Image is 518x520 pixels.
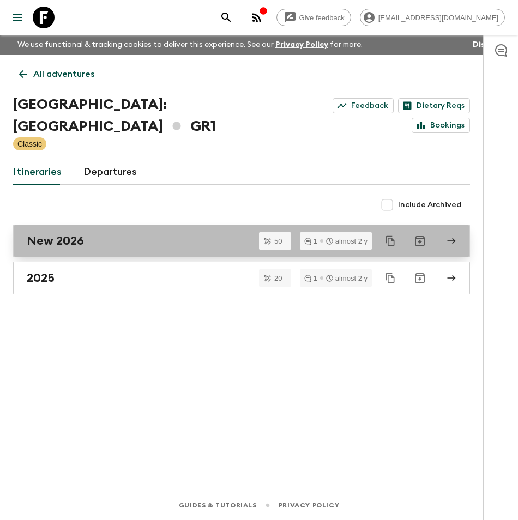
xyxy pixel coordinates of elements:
a: Feedback [333,98,394,113]
div: 1 [304,275,317,282]
div: 1 [304,238,317,245]
button: search adventures [215,7,237,28]
a: Privacy Policy [275,41,328,49]
button: Duplicate [381,268,400,288]
span: 50 [268,238,288,245]
a: New 2026 [13,225,470,257]
a: Guides & Tutorials [179,499,257,511]
a: Bookings [412,118,470,133]
a: Privacy Policy [279,499,339,511]
a: Dietary Reqs [398,98,470,113]
h2: New 2026 [27,234,84,248]
span: [EMAIL_ADDRESS][DOMAIN_NAME] [372,14,504,22]
button: Dismiss [470,37,505,52]
button: menu [7,7,28,28]
span: 20 [268,275,288,282]
p: All adventures [33,68,94,81]
h2: 2025 [27,271,55,285]
a: Give feedback [276,9,351,26]
div: [EMAIL_ADDRESS][DOMAIN_NAME] [360,9,505,26]
div: almost 2 y [326,238,368,245]
p: We use functional & tracking cookies to deliver this experience. See our for more. [13,35,367,55]
button: Duplicate [381,231,400,251]
a: Departures [83,159,137,185]
div: almost 2 y [326,275,368,282]
button: Archive [409,230,431,252]
a: Itineraries [13,159,62,185]
button: Archive [409,267,431,289]
a: All adventures [13,63,100,85]
h1: [GEOGRAPHIC_DATA]: [GEOGRAPHIC_DATA] GR1 [13,94,301,137]
span: Give feedback [293,14,351,22]
p: Classic [17,138,42,149]
span: Include Archived [398,199,461,210]
a: 2025 [13,262,470,294]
